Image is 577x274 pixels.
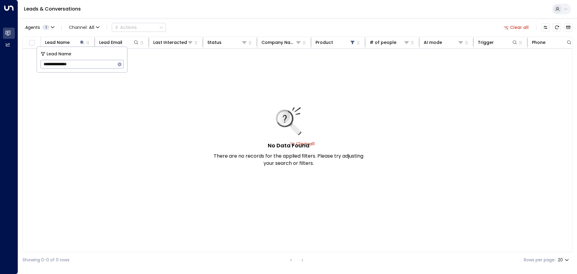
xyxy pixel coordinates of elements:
button: Archived Leads [564,23,572,32]
button: Customize [541,23,550,32]
div: Phone [532,39,545,46]
div: Actions [114,25,137,30]
div: Lead Name [45,39,85,46]
label: Rows per page: [524,257,555,263]
div: Phone [532,39,572,46]
div: Last Interacted [153,39,193,46]
span: Lead Name [47,51,71,57]
h5: No Data Found [268,141,310,149]
a: Leads & Conversations [24,5,81,12]
div: Showing 0-0 of 0 rows [23,257,69,263]
div: Product [316,39,333,46]
div: # of people [370,39,396,46]
button: Agents1 [23,23,56,32]
div: Trigger [478,39,518,46]
span: 1 [42,25,50,30]
div: AI mode [424,39,442,46]
button: Channel:All [66,23,102,32]
span: Agents [25,25,40,29]
button: Actions [112,23,166,32]
div: Product [316,39,356,46]
div: Company Name [261,39,295,46]
div: Company Name [261,39,301,46]
div: AI mode [424,39,464,46]
div: Status [207,39,247,46]
span: Toggle select all [28,39,35,47]
div: Lead Email [99,39,122,46]
div: Lead Name [45,39,70,46]
span: Refresh [553,23,561,32]
nav: pagination navigation [287,256,306,264]
p: There are no records for the applied filters. Please try adjusting your search or filters. [213,152,364,167]
div: 20 [558,256,570,264]
div: Button group with a nested menu [112,23,166,32]
div: Last Interacted [153,39,187,46]
div: # of people [370,39,410,46]
button: Clear all [501,23,531,32]
div: Status [207,39,221,46]
div: Trigger [478,39,494,46]
span: Channel: [66,23,102,32]
span: All [89,25,94,30]
div: Lead Email [99,39,139,46]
